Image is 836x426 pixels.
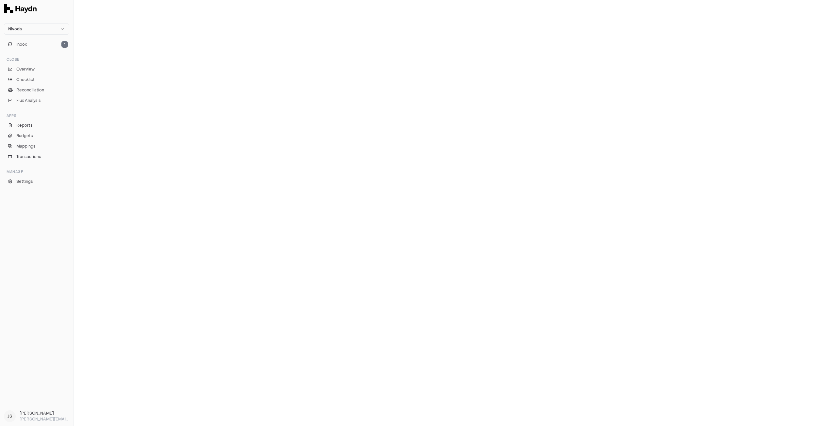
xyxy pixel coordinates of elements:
span: Overview [16,66,35,72]
span: Reconciliation [16,87,44,93]
span: Reports [16,122,33,128]
a: Overview [4,65,69,74]
a: Settings [4,177,69,186]
span: Checklist [16,77,35,83]
a: Transactions [4,152,69,161]
div: Close [4,54,69,65]
span: JS [4,410,16,422]
span: Nivoda [8,26,22,32]
span: Flux Analysis [16,98,41,103]
a: Mappings [4,142,69,151]
img: Haydn Logo [4,4,37,13]
div: Manage [4,166,69,177]
span: Transactions [16,154,41,160]
span: Mappings [16,143,36,149]
h3: [PERSON_NAME] [20,410,69,416]
a: Reconciliation [4,86,69,95]
button: Nivoda [4,24,69,35]
a: Budgets [4,131,69,140]
span: Inbox [16,41,27,47]
span: Settings [16,179,33,184]
p: [PERSON_NAME][EMAIL_ADDRESS][DOMAIN_NAME] [20,416,69,422]
a: Checklist [4,75,69,84]
a: Flux Analysis [4,96,69,105]
div: Apps [4,110,69,121]
span: Budgets [16,133,33,139]
a: Reports [4,121,69,130]
button: Inbox1 [4,40,69,49]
